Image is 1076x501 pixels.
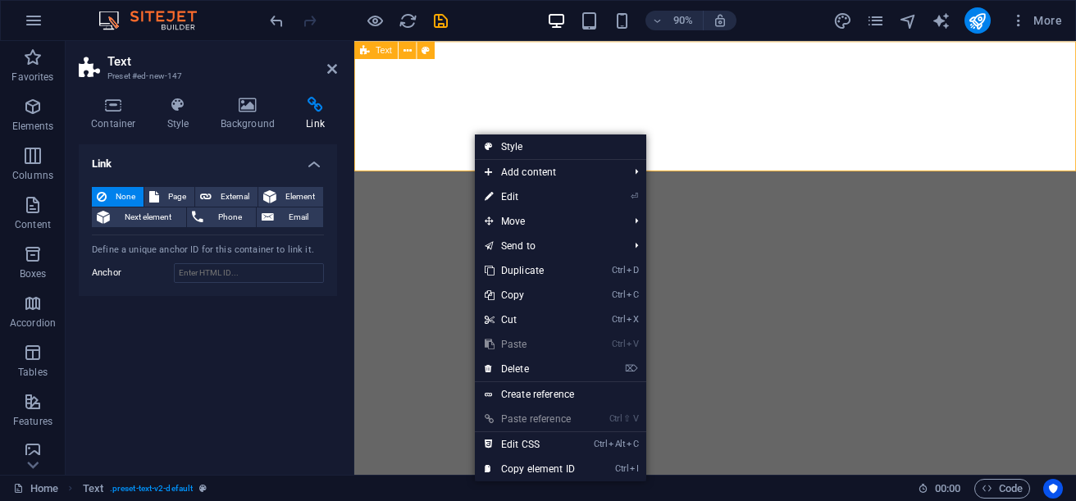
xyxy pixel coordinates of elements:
a: CtrlXCut [475,307,585,332]
span: Add content [475,160,622,184]
span: Text [376,45,392,54]
i: ⇧ [623,413,631,424]
button: Code [974,479,1030,499]
a: Ctrl⇧VPaste reference [475,407,585,431]
i: V [627,339,638,349]
span: 00 00 [935,479,960,499]
button: reload [398,11,417,30]
p: Favorites [11,71,53,84]
h4: Link [294,97,337,131]
span: External [217,187,253,207]
i: Undo: Delete elements (Ctrl+Z) [267,11,286,30]
a: CtrlCCopy [475,283,585,307]
span: . preset-text-v2-default [110,479,193,499]
a: CtrlVPaste [475,332,585,357]
button: None [92,187,144,207]
p: Tables [18,366,48,379]
i: Alt [609,439,625,449]
button: External [195,187,258,207]
span: Next element [115,207,181,227]
a: Click to cancel selection. Double-click to open Pages [13,479,58,499]
button: navigator [899,11,919,30]
p: Columns [12,169,53,182]
input: Enter HTML ID... [174,263,324,283]
button: Usercentrics [1043,479,1063,499]
i: C [627,439,638,449]
i: C [627,289,638,300]
button: More [1004,7,1069,34]
button: undo [267,11,286,30]
button: 90% [645,11,704,30]
button: Page [144,187,194,207]
p: Boxes [20,267,47,280]
p: Elements [12,120,54,133]
i: Ctrl [609,413,622,424]
i: AI Writer [932,11,951,30]
button: pages [866,11,886,30]
button: design [833,11,853,30]
h4: Link [79,144,337,174]
a: ⏎Edit [475,184,585,209]
p: Content [15,218,51,231]
h3: Preset #ed-new-147 [107,69,304,84]
i: I [630,463,638,474]
i: Ctrl [612,289,625,300]
span: Click to select. Double-click to edit [83,479,103,499]
i: ⏎ [631,191,638,202]
button: Element [258,187,323,207]
span: Code [982,479,1023,499]
i: Ctrl [594,439,607,449]
span: Page [164,187,189,207]
button: text_generator [932,11,951,30]
h6: 90% [670,11,696,30]
a: CtrlDDuplicate [475,258,585,283]
h2: Text [107,54,337,69]
button: Next element [92,207,186,227]
span: Phone [208,207,252,227]
i: V [633,413,638,424]
span: Email [279,207,318,227]
i: X [627,314,638,325]
div: Define a unique anchor ID for this container to link it. [92,244,324,257]
h6: Session time [918,479,961,499]
img: Editor Logo [94,11,217,30]
i: Save (Ctrl+S) [431,11,450,30]
button: publish [964,7,991,34]
a: CtrlICopy element ID [475,457,585,481]
span: Element [281,187,318,207]
i: Design (Ctrl+Alt+Y) [833,11,852,30]
i: On resize automatically adjust zoom level to fit chosen device. [713,13,727,28]
span: : [946,482,949,494]
i: Navigator [899,11,918,30]
span: Move [475,209,622,234]
button: Phone [187,207,257,227]
i: This element is a customizable preset [199,484,207,493]
a: CtrlAltCEdit CSS [475,432,585,457]
i: Pages (Ctrl+Alt+S) [866,11,885,30]
i: Ctrl [612,265,625,276]
a: Send to [475,234,622,258]
nav: breadcrumb [83,479,207,499]
i: D [627,265,638,276]
a: Style [475,134,646,159]
label: Anchor [92,263,174,283]
i: ⌦ [625,363,638,374]
a: ⌦Delete [475,357,585,381]
i: Ctrl [612,339,625,349]
span: More [1010,12,1062,29]
h4: Container [79,97,155,131]
i: Ctrl [612,314,625,325]
a: Create reference [475,382,646,407]
span: None [112,187,139,207]
button: save [431,11,450,30]
i: Reload page [399,11,417,30]
h4: Background [208,97,294,131]
button: Click here to leave preview mode and continue editing [365,11,385,30]
i: Publish [968,11,987,30]
p: Accordion [10,317,56,330]
h4: Style [155,97,208,131]
button: Email [257,207,323,227]
p: Features [13,415,52,428]
i: Ctrl [615,463,628,474]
